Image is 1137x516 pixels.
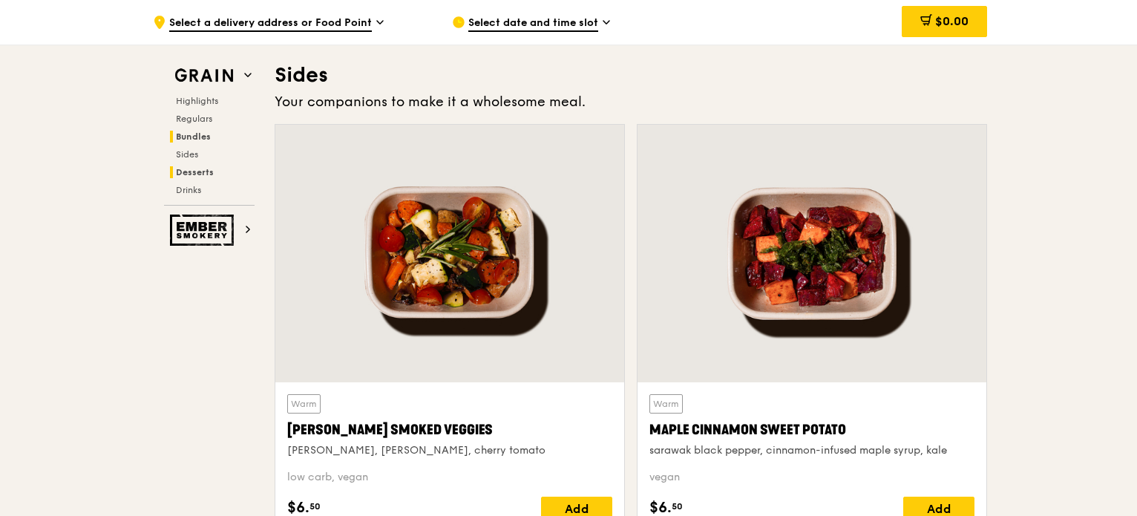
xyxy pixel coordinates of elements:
div: Warm [287,394,321,414]
span: Desserts [176,167,214,177]
div: Your companions to make it a wholesome meal. [275,91,987,112]
div: Maple Cinnamon Sweet Potato [649,419,974,440]
div: sarawak black pepper, cinnamon-infused maple syrup, kale [649,443,974,458]
span: Bundles [176,131,211,142]
span: 50 [309,500,321,512]
div: [PERSON_NAME] Smoked Veggies [287,419,612,440]
span: Highlights [176,96,218,106]
span: Drinks [176,185,201,195]
img: Grain web logo [170,62,238,89]
h3: Sides [275,62,987,88]
span: Regulars [176,114,212,124]
span: $0.00 [935,14,969,28]
div: low carb, vegan [287,470,612,485]
img: Ember Smokery web logo [170,215,238,246]
span: Sides [176,149,198,160]
span: Select a delivery address or Food Point [169,16,372,32]
div: [PERSON_NAME], [PERSON_NAME], cherry tomato [287,443,612,458]
div: Warm [649,394,683,414]
span: 50 [672,500,683,512]
div: vegan [649,470,974,485]
span: Select date and time slot [468,16,598,32]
